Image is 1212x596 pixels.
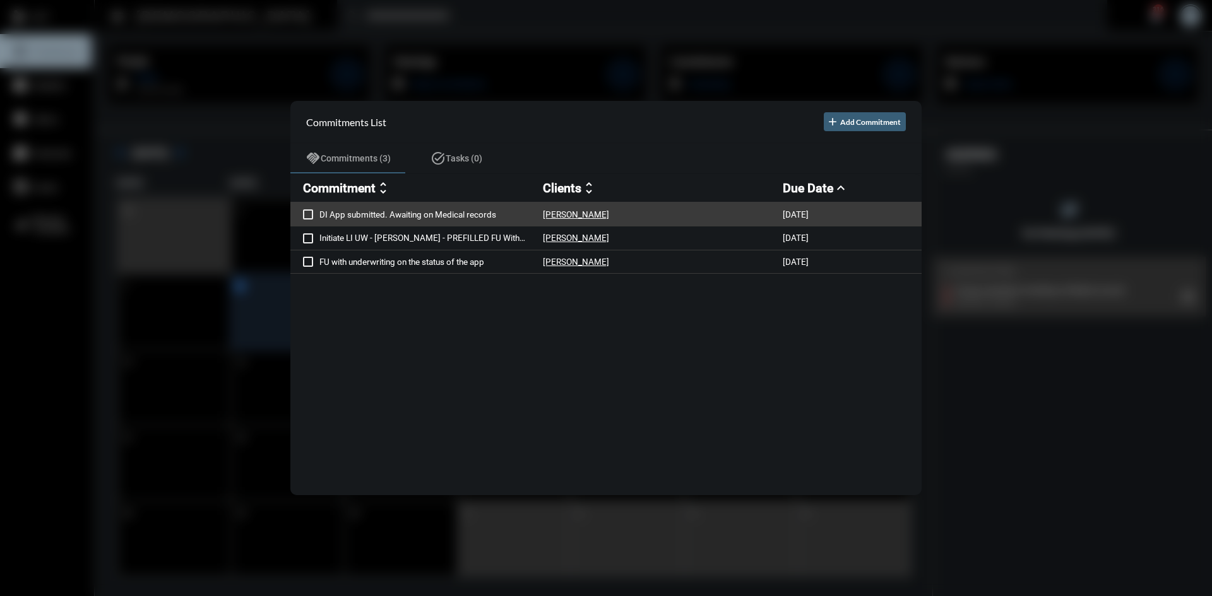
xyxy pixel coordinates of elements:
p: [PERSON_NAME] [543,257,609,267]
span: Tasks (0) [446,153,482,163]
mat-icon: expand_less [833,180,848,196]
p: [PERSON_NAME] [543,209,609,219]
p: [DATE] [783,257,809,267]
mat-icon: unfold_more [581,180,597,196]
button: Add Commitment [824,112,906,131]
p: [DATE] [783,233,809,243]
h2: Due Date [783,181,833,196]
mat-icon: task_alt [431,151,446,166]
h2: Commitment [303,181,376,196]
p: [PERSON_NAME] [543,233,609,243]
mat-icon: handshake [306,151,321,166]
p: DI App submitted. Awaiting on Medical records [319,209,543,219]
h2: Clients [543,181,581,196]
h2: Commitments List [306,116,386,128]
mat-icon: unfold_more [376,180,391,196]
span: Commitments (3) [321,153,391,163]
p: [DATE] [783,209,809,219]
p: FU with underwriting on the status of the app [319,257,543,267]
p: Initiate LI UW - [PERSON_NAME] - PREFILLED FU With [PERSON_NAME] - [319,233,543,243]
mat-icon: add [826,115,839,128]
